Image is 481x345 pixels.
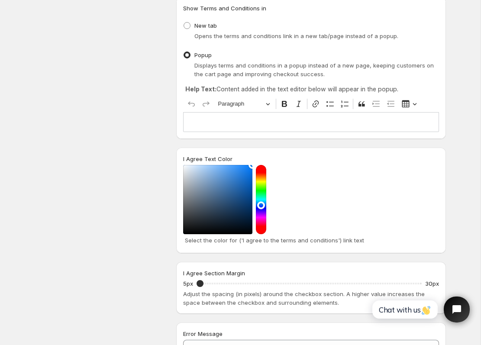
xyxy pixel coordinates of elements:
span: Show Terms and Conditions in [183,5,266,12]
p: Select the color for ('I agree to the terms and conditions') link text [185,236,437,245]
p: Content added in the text editor below will appear in the popup. [185,85,437,94]
span: Displays terms and conditions in a popup instead of a new page, keeping customers on the cart pag... [194,62,434,77]
div: Editor toolbar [183,96,439,112]
span: I Agree Section Margin [183,270,245,277]
span: Adjust the spacing (in pixels) around the checkbox section. A higher value increases the space be... [183,290,425,306]
div: Editor editing area: main. Press ⌥0 for help. [183,112,439,132]
span: Popup [194,52,212,58]
label: I Agree Text Color [183,155,232,163]
span: Paragraph [218,99,263,109]
p: 30px [425,279,439,288]
button: Paragraph, Heading [214,97,274,111]
span: Error Message [183,330,223,337]
strong: Help Text: [185,85,216,93]
p: 5px [183,279,193,288]
span: Opens the terms and conditions link in a new tab/page instead of a popup. [194,32,398,39]
span: New tab [194,22,217,29]
iframe: Tidio Chat [363,289,477,330]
